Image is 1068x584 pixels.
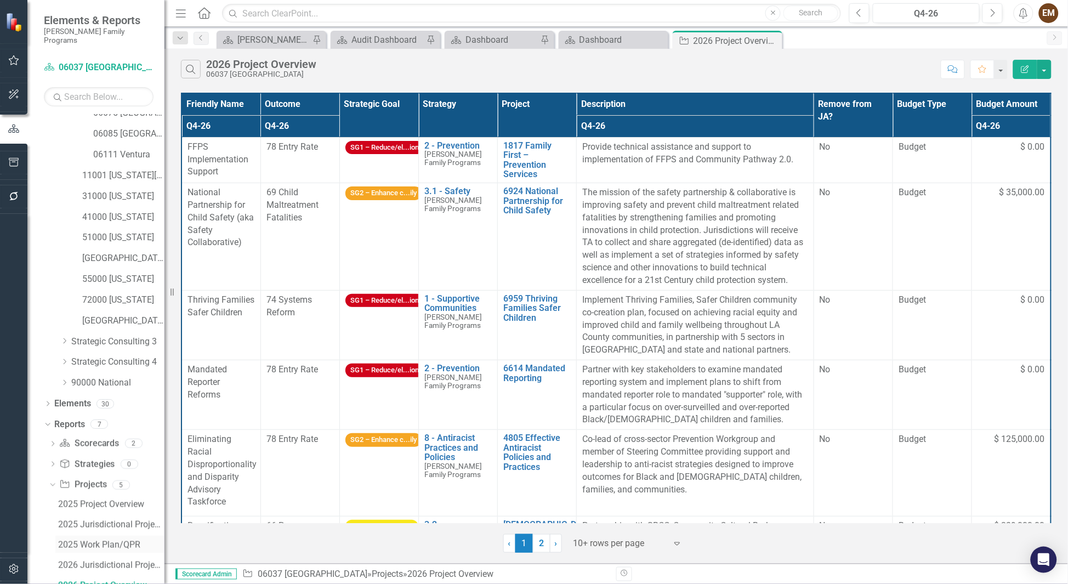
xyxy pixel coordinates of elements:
span: SG1 – Reduce/el...ion [345,364,424,377]
td: Double-Click to Edit [577,183,814,291]
span: No [820,520,831,531]
a: 4805 Effective Antiracist Policies and Practices [503,433,571,472]
td: Double-Click to Edit [893,430,972,517]
td: Double-Click to Edit [260,137,339,183]
td: Double-Click to Edit [814,183,893,291]
td: Double-Click to Edit Right Click for Context Menu [498,517,577,562]
div: EM [1039,3,1059,23]
td: Double-Click to Edit [577,430,814,517]
a: 3.1 - Safety [424,186,492,196]
span: No [820,187,831,197]
img: ClearPoint Strategy [5,12,25,31]
a: Projects [372,569,403,579]
td: Double-Click to Edit [181,360,260,430]
input: Search Below... [44,87,154,106]
td: Double-Click to Edit Right Click for Context Menu [498,360,577,430]
button: Search [783,5,838,21]
td: Double-Click to Edit [814,137,893,183]
div: 7 [90,420,108,429]
span: [PERSON_NAME] Family Programs [424,150,482,167]
a: 1817 Family First – Prevention Services [503,141,571,179]
a: Strategies [59,458,115,471]
span: [PERSON_NAME] Family Programs [424,373,482,390]
span: No [820,364,831,375]
td: Double-Click to Edit Right Click for Context Menu [498,183,577,291]
a: 2 - Prevention [424,141,492,151]
div: 2026 Project Overview [206,58,316,70]
div: Q4-26 [877,7,976,20]
a: 8 - Antiracist Practices and Policies [424,433,492,462]
td: Double-Click to Edit [972,517,1051,562]
input: Search ClearPoint... [222,4,841,23]
span: SG2 – Enhance c...ily [345,433,422,447]
a: 2 [533,534,550,553]
a: 1 - Supportive Communities [424,294,492,313]
td: Double-Click to Edit Right Click for Context Menu [419,517,498,562]
span: SG1 – Reduce/el...ion [345,141,424,155]
a: 72000 [US_STATE] [82,294,164,307]
td: Double-Click to Edit [260,430,339,517]
td: Double-Click to Edit [181,137,260,183]
div: [PERSON_NAME] Overview [237,33,310,47]
td: Double-Click to Edit [577,137,814,183]
span: Budget [899,186,966,199]
span: Budget [899,364,966,376]
span: SG2 – Enhance c...ily [345,186,422,200]
div: 2026 Project Overview [407,569,493,579]
div: Dashboard [580,33,666,47]
span: National Partnership for Child Safety (aka Safety Collaborative) [188,187,254,247]
td: Double-Click to Edit [181,290,260,360]
span: FFPS Implementation Support [188,141,248,177]
td: Double-Click to Edit [577,517,814,562]
td: Double-Click to Edit [893,290,972,360]
td: Double-Click to Edit Right Click for Context Menu [419,137,498,183]
td: Double-Click to Edit [260,290,339,360]
td: Double-Click to Edit [893,360,972,430]
span: $ 0.00 [1021,294,1045,307]
a: Strategic Consulting 3 [71,336,164,348]
td: Double-Click to Edit Right Click for Context Menu [419,360,498,430]
span: 78 Entry Rate [266,364,318,375]
td: Double-Click to Edit [893,517,972,562]
a: 2025 Jurisdictional Projects Assessment [55,515,164,533]
a: 11001 [US_STATE][GEOGRAPHIC_DATA] [82,169,164,182]
a: 51000 [US_STATE] [82,231,164,244]
span: [PERSON_NAME] Family Programs [424,196,482,213]
td: Double-Click to Edit [577,360,814,430]
span: $ 125,000.00 [995,433,1045,446]
span: SG1 – Reduce/el...ion [345,294,424,308]
a: 31000 [US_STATE] [82,190,164,203]
span: Mandated Reporter Reforms [188,364,227,400]
a: 06111 Ventura [93,149,164,161]
span: No [820,434,831,444]
span: $ 0.00 [1021,364,1045,376]
td: Double-Click to Edit [577,290,814,360]
td: Double-Click to Edit [339,517,418,562]
p: The mission of the safety partnership & collaborative is improving safety and prevent child maltr... [582,186,808,287]
span: $ 239,000.00 [995,520,1045,532]
td: Double-Click to Edit [260,360,339,430]
a: 06037 [GEOGRAPHIC_DATA] [258,569,367,579]
span: [PERSON_NAME] Family Programs [424,462,482,479]
span: Scorecard Admin [175,569,237,580]
td: Double-Click to Edit [814,360,893,430]
button: Q4-26 [873,3,980,23]
div: 2025 Project Overview [58,500,164,509]
td: Double-Click to Edit [814,290,893,360]
span: Budget [899,433,966,446]
td: Double-Click to Edit [972,360,1051,430]
div: 0 [121,460,138,469]
div: Audit Dashboard [351,33,424,47]
td: Double-Click to Edit [972,137,1051,183]
td: Double-Click to Edit [972,430,1051,517]
span: No [820,141,831,152]
span: $ 35,000.00 [999,186,1045,199]
a: 2 - Prevention [424,364,492,373]
a: 06037 [GEOGRAPHIC_DATA] [44,61,154,74]
td: Double-Click to Edit [181,183,260,291]
td: Double-Click to Edit Right Click for Context Menu [498,137,577,183]
div: 2026 Jurisdictional Projects Assessment [58,560,164,570]
td: Double-Click to Edit [260,517,339,562]
td: Double-Click to Edit [339,183,418,291]
span: Budget [899,141,966,154]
